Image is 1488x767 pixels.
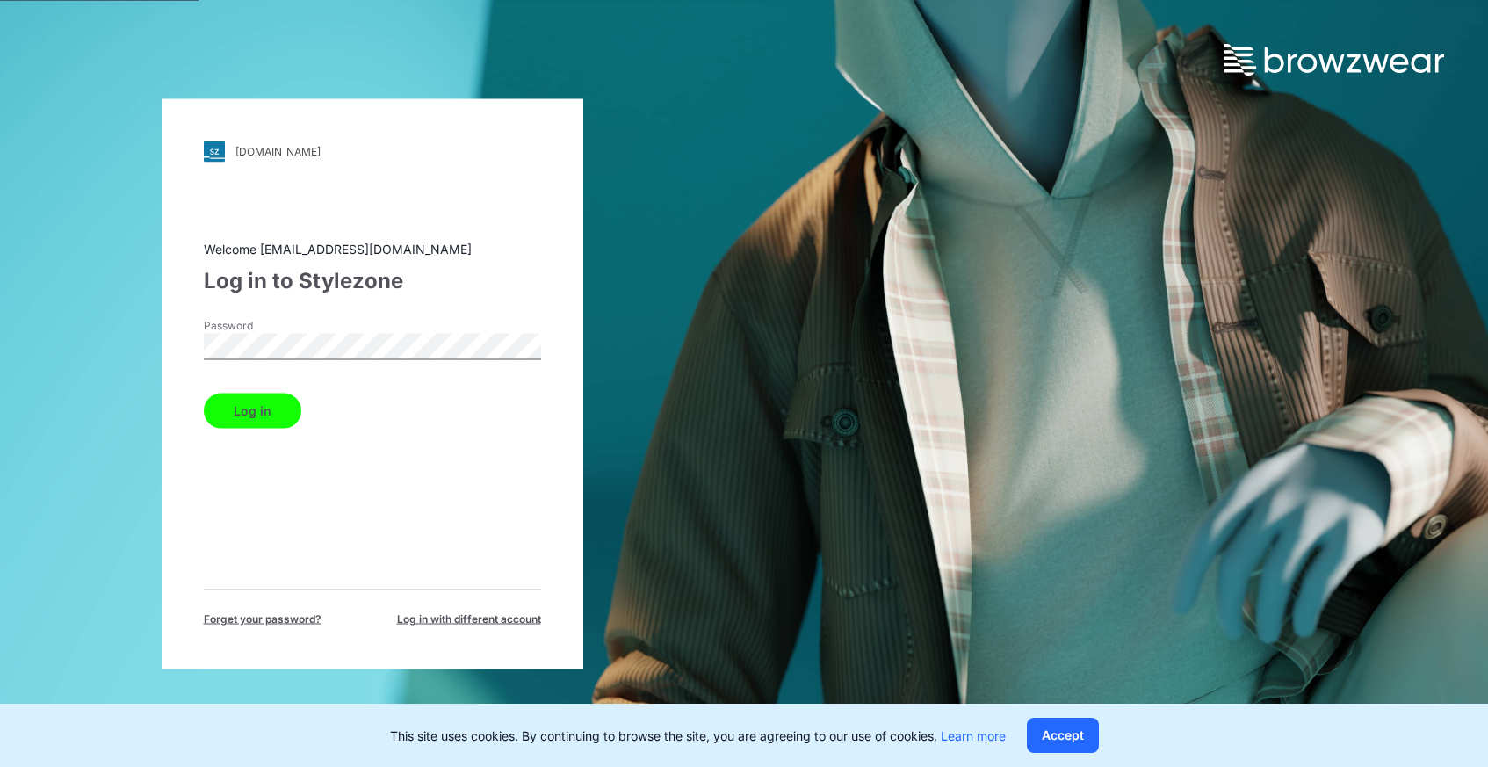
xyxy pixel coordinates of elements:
[204,141,225,162] img: svg+xml;base64,PHN2ZyB3aWR0aD0iMjgiIGhlaWdodD0iMjgiIHZpZXdCb3g9IjAgMCAyOCAyOCIgZmlsbD0ibm9uZSIgeG...
[235,145,321,158] div: [DOMAIN_NAME]
[390,727,1006,745] p: This site uses cookies. By continuing to browse the site, you are agreeing to our use of cookies.
[204,317,327,333] label: Password
[204,393,301,428] button: Log in
[204,611,321,626] span: Forget your password?
[1224,44,1444,76] img: browzwear-logo.73288ffb.svg
[397,611,541,626] span: Log in with different account
[204,141,541,162] a: [DOMAIN_NAME]
[941,728,1006,743] a: Learn more
[1027,718,1099,753] button: Accept
[204,239,541,257] div: Welcome [EMAIL_ADDRESS][DOMAIN_NAME]
[204,264,541,296] div: Log in to Stylezone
